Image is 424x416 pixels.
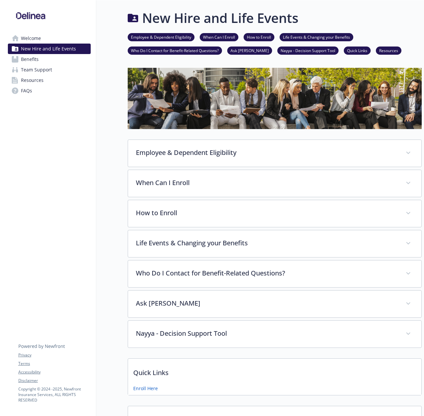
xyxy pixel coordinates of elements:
div: Nayya - Decision Support Tool [128,321,421,348]
a: Ask [PERSON_NAME] [227,47,272,53]
a: Resources [376,47,401,53]
a: When Can I Enroll [200,34,238,40]
span: Benefits [21,54,39,65]
div: Ask [PERSON_NAME] [128,291,421,317]
a: Nayya - Decision Support Tool [277,47,339,53]
span: New Hire and Life Events [21,44,76,54]
h1: New Hire and Life Events [142,8,298,28]
a: Privacy [18,352,90,358]
p: Copyright © 2024 - 2025 , Newfront Insurance Services, ALL RIGHTS RESERVED [18,386,90,403]
a: Benefits [8,54,91,65]
p: Quick Links [128,359,421,383]
p: How to Enroll [136,208,398,218]
div: Employee & Dependent Eligibility [128,140,421,167]
span: Team Support [21,65,52,75]
p: Life Events & Changing your Benefits [136,238,398,248]
div: Who Do I Contact for Benefit-Related Questions? [128,260,421,287]
span: Resources [21,75,44,85]
a: Accessibility [18,369,90,375]
a: Terms [18,361,90,367]
p: Employee & Dependent Eligibility [136,148,398,158]
a: Welcome [8,33,91,44]
a: Quick Links [344,47,371,53]
div: Life Events & Changing your Benefits [128,230,421,257]
p: Nayya - Decision Support Tool [136,329,398,338]
p: Ask [PERSON_NAME] [136,298,398,308]
a: Employee & Dependent Eligibility [128,34,194,40]
a: Resources [8,75,91,85]
a: How to Enroll [244,34,274,40]
p: Who Do I Contact for Benefit-Related Questions? [136,268,398,278]
span: Welcome [21,33,41,44]
a: Team Support [8,65,91,75]
p: When Can I Enroll [136,178,398,188]
div: When Can I Enroll [128,170,421,197]
a: Disclaimer [18,378,90,384]
a: FAQs [8,85,91,96]
img: new hire page banner [128,68,422,129]
div: How to Enroll [128,200,421,227]
a: Life Events & Changing your Benefits [280,34,353,40]
a: Who Do I Contact for Benefit-Related Questions? [128,47,222,53]
a: Enroll Here [133,385,158,392]
a: New Hire and Life Events [8,44,91,54]
span: FAQs [21,85,32,96]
